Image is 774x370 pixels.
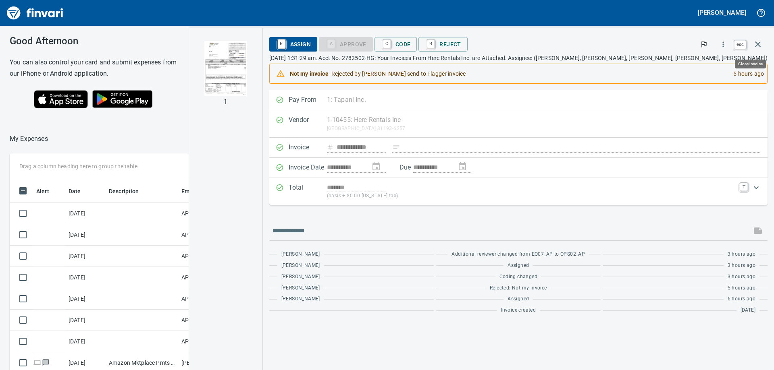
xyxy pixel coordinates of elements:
span: Reject [425,37,461,51]
span: Code [381,37,411,51]
p: [DATE] 1:31:29 am. Acct No. 2782502-HG: Your Invoices From Herc Rentals Inc. are Attached. Assign... [269,54,768,62]
span: [PERSON_NAME] [281,273,320,281]
td: AP Invoices [178,246,239,267]
span: This records your message into the invoice and notifies anyone mentioned [748,221,768,240]
span: Invoice created [501,306,536,314]
span: Date [69,186,92,196]
button: RAssign [269,37,317,52]
span: Alert [36,186,60,196]
nav: breadcrumb [10,134,48,144]
span: Assigned [508,262,529,270]
button: RReject [418,37,467,52]
span: 5 hours ago [728,284,755,292]
span: [DATE] [741,306,755,314]
span: Coding changed [499,273,538,281]
span: 3 hours ago [728,273,755,281]
a: R [278,39,285,48]
span: Additional reviewer changed from EQ07_AP to OPS02_AP [451,250,585,258]
img: Finvari [5,3,65,23]
div: Coding Required [319,40,373,47]
img: Download on the App Store [34,90,88,108]
td: AP Invoices [178,310,239,331]
button: CCode [375,37,417,52]
span: Rejected: Not my invoice [490,284,547,292]
a: C [383,39,391,48]
td: AP Invoices [178,288,239,310]
td: [DATE] [65,310,106,331]
td: [DATE] [65,288,106,310]
p: 1 [224,97,227,107]
td: [DATE] [65,246,106,267]
div: 5 hours ago [727,66,764,81]
img: Get it on Google Play [88,86,157,112]
h5: [PERSON_NAME] [698,8,746,17]
a: esc [734,40,746,49]
div: Expand [269,178,768,205]
td: AP Invoices [178,331,239,352]
div: - Rejected by [PERSON_NAME] send to Flagger invoice [290,66,727,81]
span: [PERSON_NAME] [281,250,320,258]
strong: Not my invoice [290,70,329,77]
a: T [740,183,748,191]
span: 3 hours ago [728,250,755,258]
p: Drag a column heading here to group the table [19,162,137,170]
td: [DATE] [65,331,106,352]
a: R [427,39,435,48]
span: Assign [276,37,311,51]
span: 3 hours ago [728,262,755,270]
h6: You can also control your card and submit expenses from our iPhone or Android application. [10,57,181,79]
button: Flag [695,35,713,53]
span: [PERSON_NAME] [281,262,320,270]
p: Total [289,183,327,200]
span: Date [69,186,81,196]
span: Description [109,186,150,196]
span: Employee [181,186,218,196]
span: Alert [36,186,49,196]
span: Description [109,186,139,196]
p: (basis + $0.00 [US_STATE] tax) [327,192,735,200]
span: Has messages [42,360,50,365]
td: AP Invoices [178,224,239,246]
img: Page 1 [204,41,247,96]
td: [DATE] [65,267,106,288]
span: [PERSON_NAME] [281,295,320,303]
td: AP Invoices [178,267,239,288]
span: Assigned [508,295,529,303]
span: [PERSON_NAME] [281,284,320,292]
span: Online transaction [33,360,42,365]
button: [PERSON_NAME] [696,6,748,19]
h3: Good Afternoon [10,35,181,47]
span: 6 hours ago [728,295,755,303]
button: More [714,35,732,53]
p: My Expenses [10,134,48,144]
td: [DATE] [65,203,106,224]
td: [DATE] [65,224,106,246]
td: AP Invoices [178,203,239,224]
span: Employee [181,186,207,196]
